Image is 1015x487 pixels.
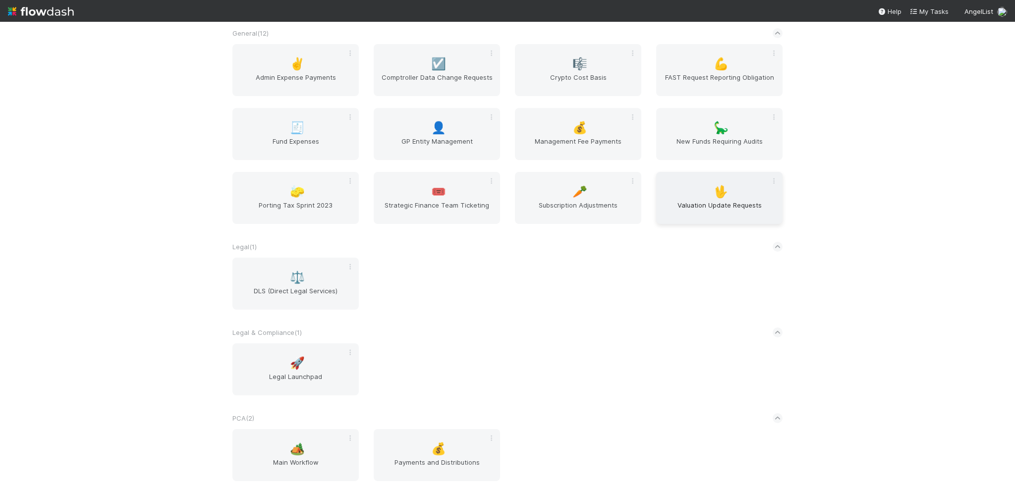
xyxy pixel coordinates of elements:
[572,57,587,70] span: 🎼
[232,172,359,224] a: 🧽Porting Tax Sprint 2023
[290,271,305,284] span: ⚖️
[660,136,779,156] span: New Funds Requiring Audits
[572,185,587,198] span: 🥕
[236,200,355,220] span: Porting Tax Sprint 2023
[714,57,729,70] span: 💪
[290,357,305,370] span: 🚀
[714,121,729,134] span: 🦕
[378,200,496,220] span: Strategic Finance Team Ticketing
[236,457,355,477] span: Main Workflow
[374,429,500,481] a: 💰Payments and Distributions
[660,200,779,220] span: Valuation Update Requests
[232,258,359,310] a: ⚖️DLS (Direct Legal Services)
[519,136,637,156] span: Management Fee Payments
[236,72,355,92] span: Admin Expense Payments
[431,442,446,455] span: 💰
[431,121,446,134] span: 👤
[290,57,305,70] span: ✌️
[236,372,355,391] span: Legal Launchpad
[232,44,359,96] a: ✌️Admin Expense Payments
[378,457,496,477] span: Payments and Distributions
[431,185,446,198] span: 🎟️
[232,343,359,395] a: 🚀Legal Launchpad
[236,136,355,156] span: Fund Expenses
[519,72,637,92] span: Crypto Cost Basis
[909,6,949,16] a: My Tasks
[232,328,302,336] span: Legal & Compliance ( 1 )
[515,108,641,160] a: 💰Management Fee Payments
[656,172,783,224] a: 🖖Valuation Update Requests
[997,7,1007,17] img: avatar_e5ec2f5b-afc7-4357-8cf1-2139873d70b1.png
[378,136,496,156] span: GP Entity Management
[374,108,500,160] a: 👤GP Entity Management
[519,200,637,220] span: Subscription Adjustments
[878,6,902,16] div: Help
[232,29,269,37] span: General ( 12 )
[232,414,254,422] span: PCA ( 2 )
[290,185,305,198] span: 🧽
[660,72,779,92] span: FAST Request Reporting Obligation
[515,44,641,96] a: 🎼Crypto Cost Basis
[232,429,359,481] a: 🏕️Main Workflow
[232,243,257,251] span: Legal ( 1 )
[964,7,993,15] span: AngelList
[656,108,783,160] a: 🦕New Funds Requiring Audits
[232,108,359,160] a: 🧾Fund Expenses
[290,121,305,134] span: 🧾
[515,172,641,224] a: 🥕Subscription Adjustments
[8,3,74,20] img: logo-inverted-e16ddd16eac7371096b0.svg
[909,7,949,15] span: My Tasks
[572,121,587,134] span: 💰
[378,72,496,92] span: Comptroller Data Change Requests
[431,57,446,70] span: ☑️
[714,185,729,198] span: 🖖
[236,286,355,306] span: DLS (Direct Legal Services)
[374,44,500,96] a: ☑️Comptroller Data Change Requests
[374,172,500,224] a: 🎟️Strategic Finance Team Ticketing
[290,442,305,455] span: 🏕️
[656,44,783,96] a: 💪FAST Request Reporting Obligation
